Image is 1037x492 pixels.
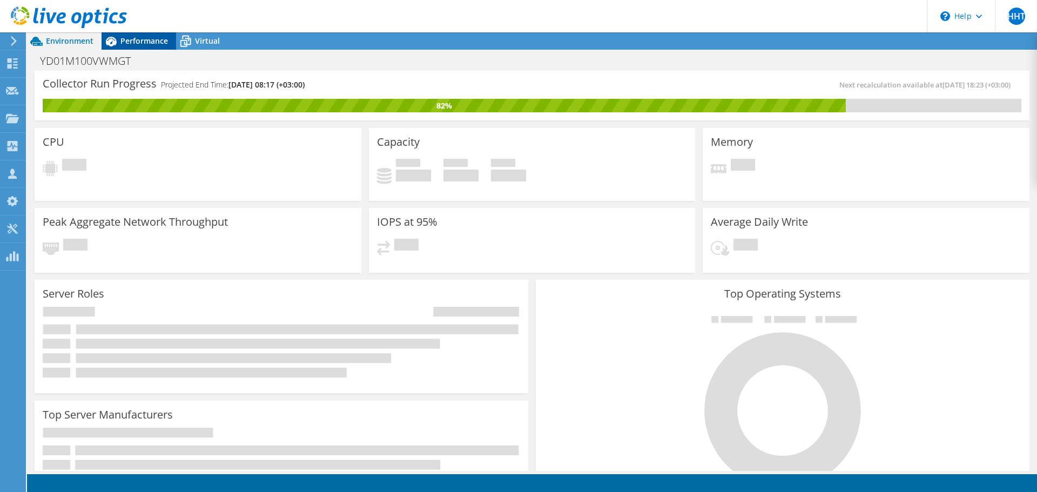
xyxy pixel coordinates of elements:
h3: Top Operating Systems [544,288,1021,300]
span: [DATE] 08:17 (+03:00) [228,79,305,90]
span: Next recalculation available at [839,80,1016,90]
div: 82% [43,100,846,112]
h3: Top Server Manufacturers [43,409,173,421]
h4: 0 GiB [443,170,479,181]
h3: CPU [43,136,64,148]
span: [DATE] 18:23 (+03:00) [942,80,1011,90]
h3: Peak Aggregate Network Throughput [43,216,228,228]
h4: 0 GiB [396,170,431,181]
h4: 0 GiB [491,170,526,181]
span: Pending [731,159,755,173]
span: Virtual [195,36,220,46]
span: Total [491,159,515,170]
span: Environment [46,36,93,46]
h3: Memory [711,136,753,148]
h3: IOPS at 95% [377,216,437,228]
span: Pending [733,239,758,253]
h3: Capacity [377,136,420,148]
svg: \n [940,11,950,21]
h3: Average Daily Write [711,216,808,228]
span: Performance [120,36,168,46]
span: Free [443,159,468,170]
h1: YD01M100VWMGT [35,55,147,67]
span: Pending [394,239,419,253]
span: HHT [1008,8,1025,25]
h4: Projected End Time: [161,79,305,91]
h3: Server Roles [43,288,104,300]
span: Pending [63,239,87,253]
span: Pending [62,159,86,173]
span: Used [396,159,420,170]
